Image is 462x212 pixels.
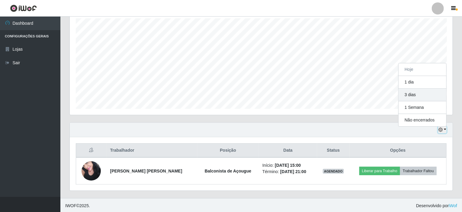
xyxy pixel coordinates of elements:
[400,167,437,175] button: Trabalhador Faltou
[107,144,197,158] th: Trabalhador
[262,169,313,175] li: Término:
[399,89,446,101] button: 3 dias
[65,203,76,208] span: IWOF
[275,163,301,168] time: [DATE] 15:00
[416,203,457,209] span: Desenvolvido por
[399,114,446,126] button: Não encerrados
[259,144,317,158] th: Data
[110,169,182,173] strong: [PERSON_NAME] [PERSON_NAME]
[323,169,344,174] span: AGENDADO
[280,169,306,174] time: [DATE] 21:00
[449,203,457,208] a: iWof
[399,63,446,76] button: Hoje
[350,144,447,158] th: Opções
[197,144,259,158] th: Posição
[262,162,313,169] li: Início:
[359,167,400,175] button: Liberar para Trabalho
[65,203,90,209] span: © 2025 .
[317,144,349,158] th: Status
[82,158,101,184] img: 1746197830896.jpeg
[399,76,446,89] button: 1 dia
[399,101,446,114] button: 1 Semana
[205,169,251,173] strong: Balconista de Açougue
[10,5,37,12] img: CoreUI Logo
